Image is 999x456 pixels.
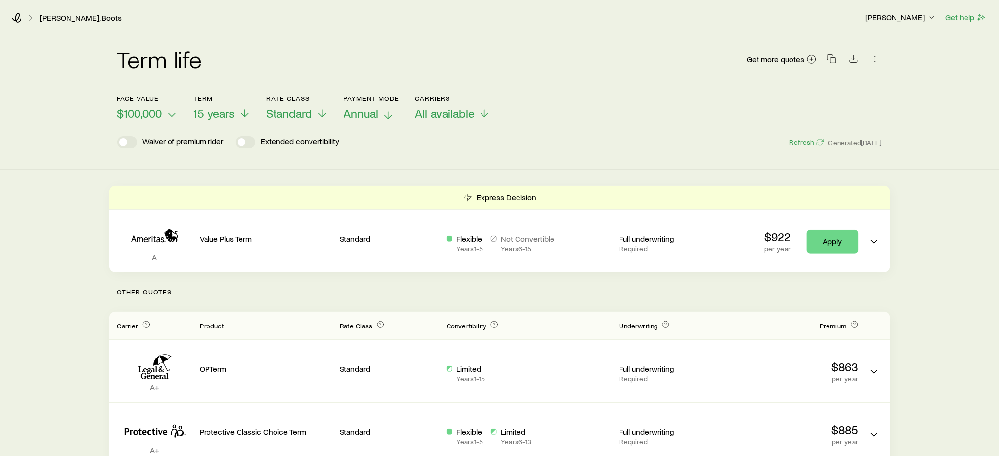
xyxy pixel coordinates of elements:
[261,136,340,148] p: Extended convertibility
[477,193,536,202] p: Express Decision
[620,234,719,244] p: Full underwriting
[747,55,805,63] span: Get more quotes
[200,364,332,374] p: OPTerm
[820,322,846,330] span: Premium
[117,252,192,262] p: A
[945,12,987,23] button: Get help
[340,364,439,374] p: Standard
[340,322,373,330] span: Rate Class
[501,427,531,437] p: Limited
[456,375,485,383] p: Years 1 - 15
[726,423,859,437] p: $885
[861,138,882,147] span: [DATE]
[456,364,485,374] p: Limited
[456,438,483,446] p: Years 1 - 5
[200,234,332,244] p: Value Plus Term
[39,13,122,23] a: [PERSON_NAME], Boots
[143,136,224,148] p: Waiver of premium rider
[865,12,937,24] button: [PERSON_NAME]
[200,322,224,330] span: Product
[620,364,719,374] p: Full underwriting
[726,375,859,383] p: per year
[501,245,554,253] p: Years 6 - 15
[764,230,791,244] p: $922
[828,138,882,147] span: Generated
[194,95,251,121] button: Term15 years
[847,56,861,65] a: Download CSV
[267,95,328,102] p: Rate Class
[267,106,312,120] span: Standard
[866,12,937,22] p: [PERSON_NAME]
[117,322,138,330] span: Carrier
[340,234,439,244] p: Standard
[501,438,531,446] p: Years 6 - 13
[340,427,439,437] p: Standard
[456,234,483,244] p: Flexible
[344,95,400,102] p: Payment Mode
[789,138,825,147] button: Refresh
[456,427,483,437] p: Flexible
[344,106,379,120] span: Annual
[344,95,400,121] button: Payment ModeAnnual
[620,245,719,253] p: Required
[807,230,859,254] a: Apply
[620,322,658,330] span: Underwriting
[117,47,202,71] h2: Term life
[415,106,475,120] span: All available
[620,427,719,437] p: Full underwriting
[447,322,486,330] span: Convertibility
[117,106,162,120] span: $100,000
[620,375,719,383] p: Required
[267,95,328,121] button: Rate ClassStandard
[726,438,859,446] p: per year
[117,95,178,102] p: Face value
[620,438,719,446] p: Required
[456,245,483,253] p: Years 1 - 5
[726,360,859,374] p: $863
[194,95,251,102] p: Term
[117,382,192,392] p: A+
[415,95,490,102] p: Carriers
[109,186,890,272] div: Term quotes
[764,245,791,253] p: per year
[200,427,332,437] p: Protective Classic Choice Term
[109,272,890,312] p: Other Quotes
[117,445,192,455] p: A+
[194,106,235,120] span: 15 years
[747,54,817,65] a: Get more quotes
[117,95,178,121] button: Face value$100,000
[501,234,554,244] p: Not Convertible
[415,95,490,121] button: CarriersAll available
